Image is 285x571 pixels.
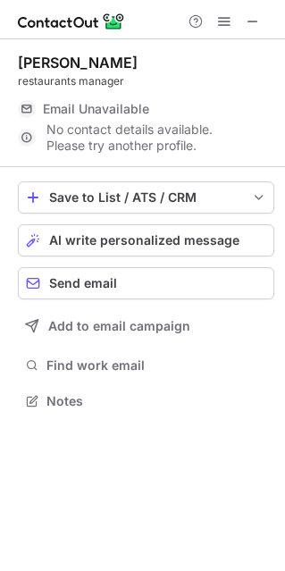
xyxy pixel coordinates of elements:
div: No contact details available. Please try another profile. [18,123,274,152]
button: Add to email campaign [18,310,274,342]
span: Send email [49,276,117,290]
div: [PERSON_NAME] [18,54,138,71]
span: Find work email [46,357,267,374]
span: AI write personalized message [49,233,239,248]
span: Add to email campaign [48,319,190,333]
button: Find work email [18,353,274,378]
button: Send email [18,267,274,299]
button: save-profile-one-click [18,181,274,214]
span: Notes [46,393,267,409]
img: ContactOut v5.3.10 [18,11,125,32]
div: restaurants manager [18,73,274,89]
button: Notes [18,389,274,414]
button: AI write personalized message [18,224,274,256]
div: Save to List / ATS / CRM [49,190,243,205]
span: Email Unavailable [43,101,149,117]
